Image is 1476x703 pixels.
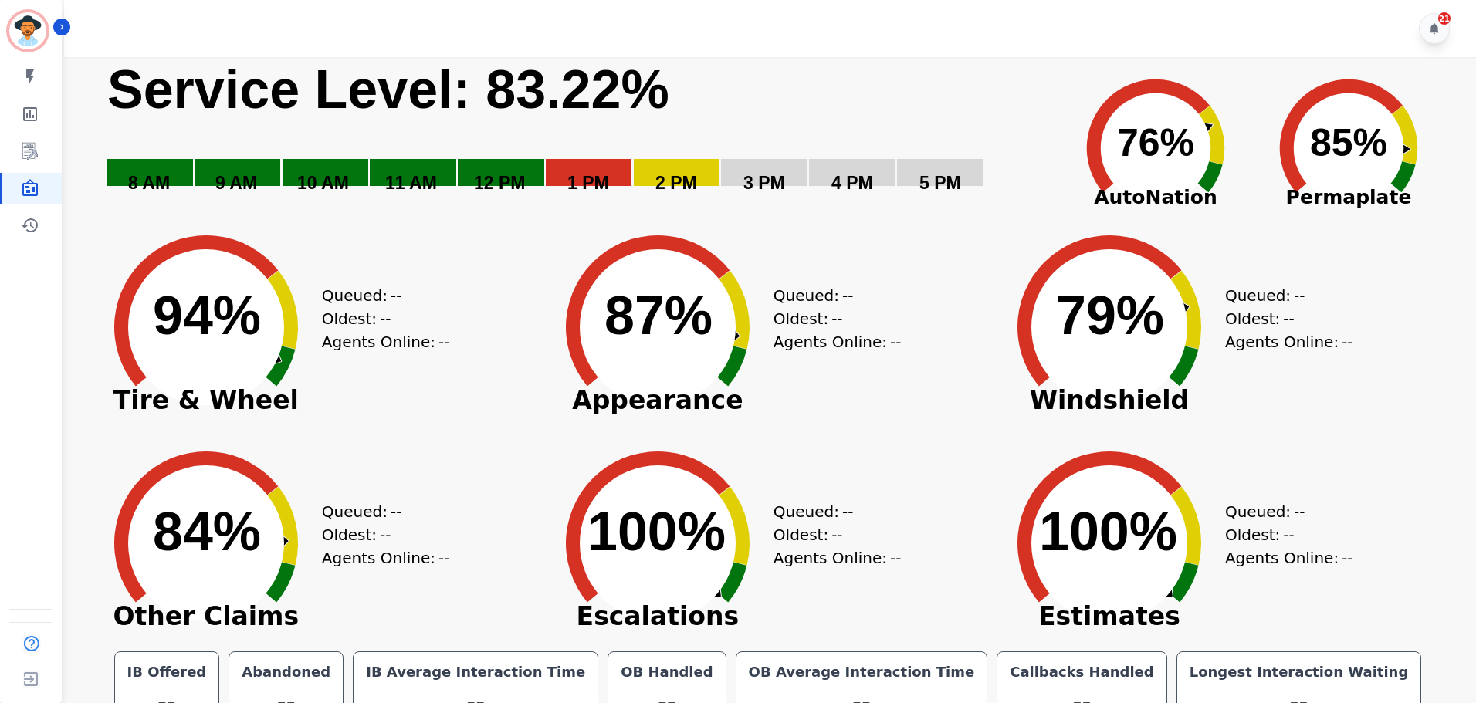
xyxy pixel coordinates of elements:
[890,546,901,569] span: --
[774,330,905,353] div: Agents Online:
[380,523,391,546] span: --
[9,12,46,49] img: Bordered avatar
[239,661,333,683] div: Abandoned
[1342,546,1352,569] span: --
[1056,286,1164,346] text: 79%
[1283,307,1294,330] span: --
[842,500,853,523] span: --
[90,609,322,624] span: Other Claims
[322,500,438,523] div: Queued:
[1438,12,1451,25] div: 21
[774,523,889,546] div: Oldest:
[322,307,438,330] div: Oldest:
[1225,307,1341,330] div: Oldest:
[153,286,261,346] text: 94%
[107,59,669,120] text: Service Level: 83.22%
[153,502,261,562] text: 84%
[831,173,873,193] text: 4 PM
[124,661,210,683] div: IB Offered
[542,609,774,624] span: Escalations
[1294,284,1305,307] span: --
[774,546,905,569] div: Agents Online:
[128,173,170,193] text: 8 AM
[587,502,726,562] text: 100%
[567,173,609,193] text: 1 PM
[322,546,453,569] div: Agents Online:
[1007,661,1157,683] div: Callbacks Handled
[1342,330,1352,353] span: --
[1283,523,1294,546] span: --
[1225,330,1356,353] div: Agents Online:
[90,393,322,408] span: Tire & Wheel
[438,330,449,353] span: --
[106,57,1056,215] svg: Service Level: 0%
[322,284,438,307] div: Queued:
[774,500,889,523] div: Queued:
[385,173,437,193] text: 11 AM
[474,173,525,193] text: 12 PM
[363,661,588,683] div: IB Average Interaction Time
[391,500,401,523] span: --
[831,523,842,546] span: --
[655,173,697,193] text: 2 PM
[746,661,978,683] div: OB Average Interaction Time
[1225,284,1341,307] div: Queued:
[215,173,257,193] text: 9 AM
[1294,500,1305,523] span: --
[774,307,889,330] div: Oldest:
[919,173,961,193] text: 5 PM
[1252,183,1445,212] span: Permaplate
[1039,502,1177,562] text: 100%
[1187,661,1412,683] div: Longest Interaction Waiting
[842,284,853,307] span: --
[831,307,842,330] span: --
[1059,183,1252,212] span: AutoNation
[743,173,785,193] text: 3 PM
[542,393,774,408] span: Appearance
[380,307,391,330] span: --
[1117,121,1194,164] text: 76%
[774,284,889,307] div: Queued:
[1225,500,1341,523] div: Queued:
[322,523,438,546] div: Oldest:
[391,284,401,307] span: --
[618,661,716,683] div: OB Handled
[890,330,901,353] span: --
[1225,546,1356,569] div: Agents Online:
[438,546,449,569] span: --
[1225,523,1341,546] div: Oldest:
[994,393,1225,408] span: Windshield
[604,286,713,346] text: 87%
[1310,121,1387,164] text: 85%
[322,330,453,353] div: Agents Online:
[994,609,1225,624] span: Estimates
[297,173,349,193] text: 10 AM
